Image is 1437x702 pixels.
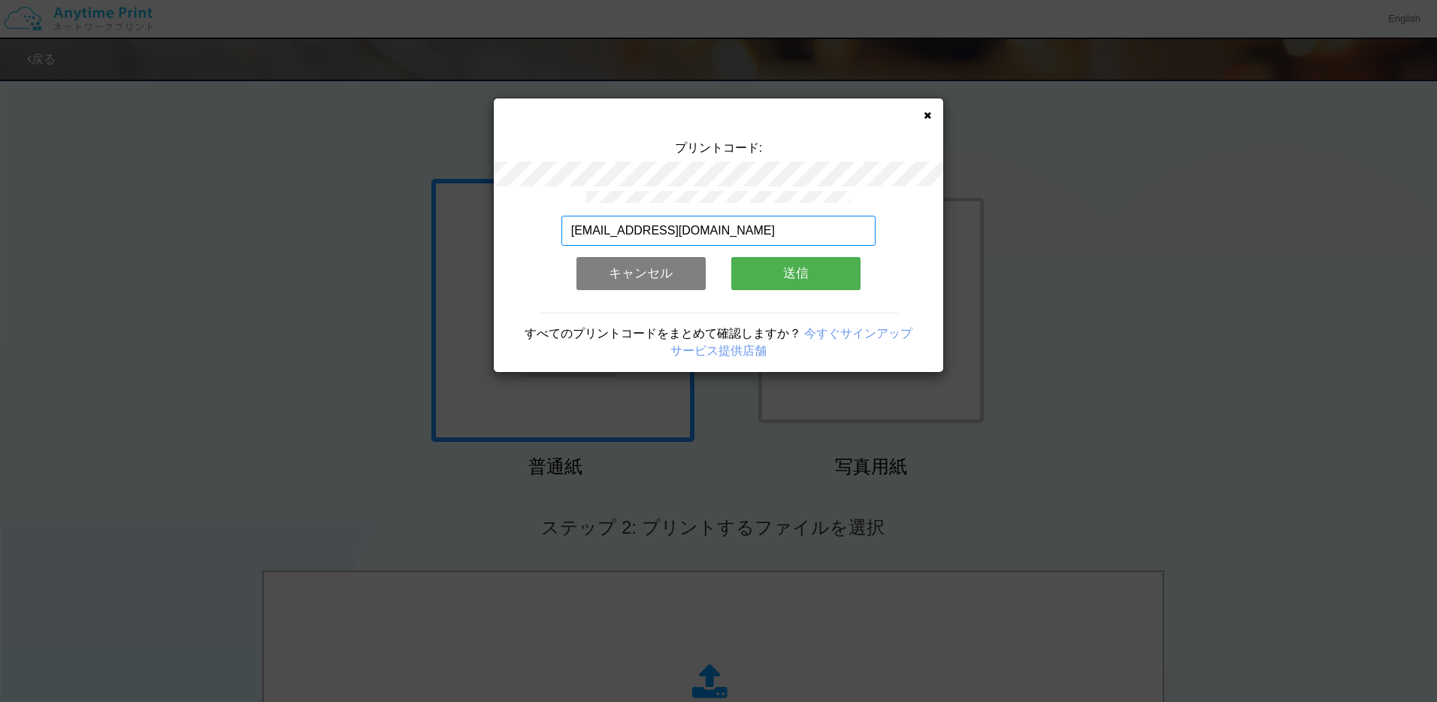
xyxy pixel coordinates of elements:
[525,327,801,340] span: すべてのプリントコードをまとめて確認しますか？
[576,257,706,290] button: キャンセル
[561,216,876,246] input: メールアドレス
[670,344,767,357] a: サービス提供店舗
[675,141,762,154] span: プリントコード:
[731,257,861,290] button: 送信
[804,327,912,340] a: 今すぐサインアップ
